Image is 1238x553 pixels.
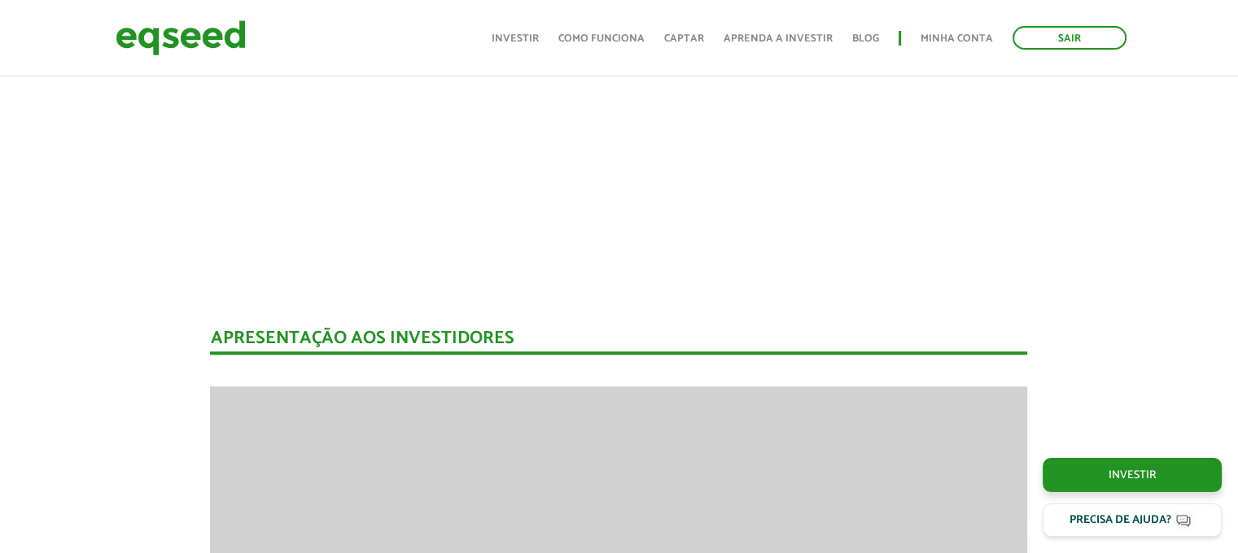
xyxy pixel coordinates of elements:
a: Aprenda a investir [724,33,833,44]
a: Blog [852,33,879,44]
div: Apresentação aos investidores [210,329,1027,355]
img: EqSeed [116,16,246,59]
a: Sair [1013,26,1126,50]
a: Como funciona [558,33,645,44]
a: Investir [492,33,539,44]
a: Captar [664,33,704,44]
a: Minha conta [921,33,993,44]
a: Investir [1043,458,1222,492]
